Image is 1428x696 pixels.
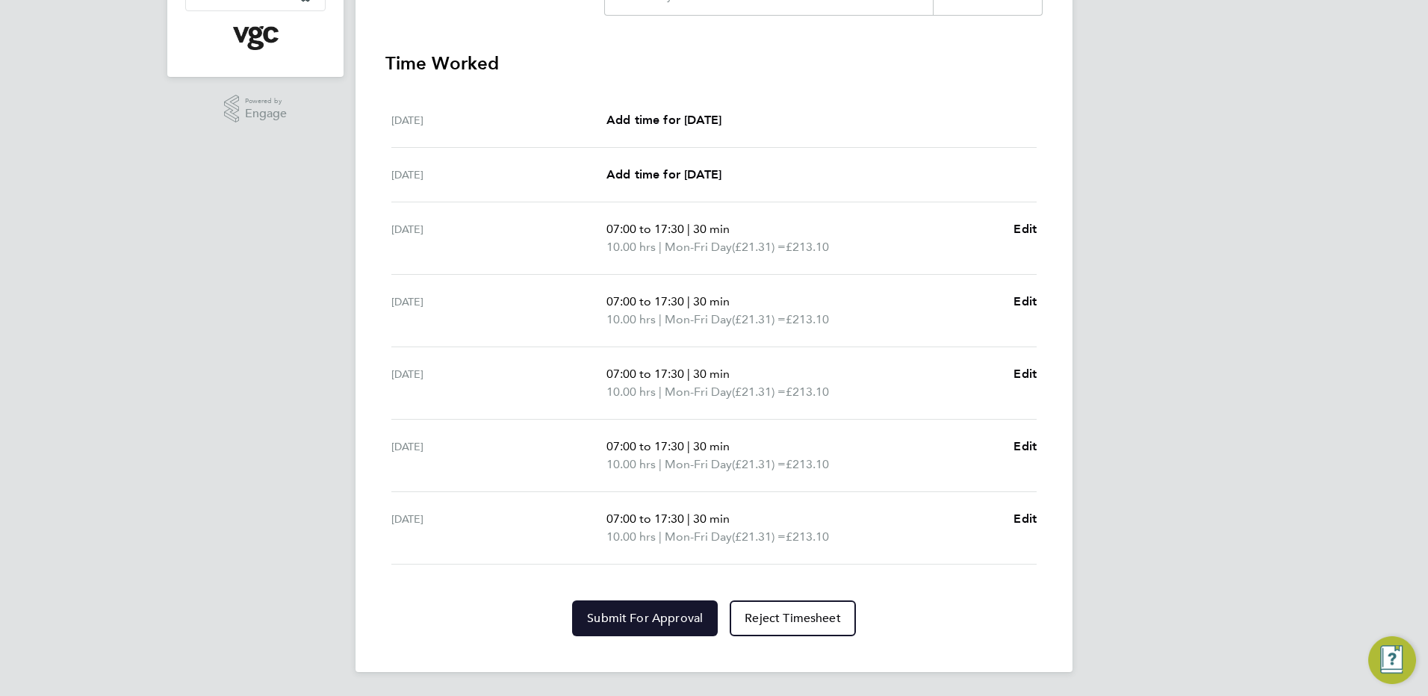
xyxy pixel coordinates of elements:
span: £213.10 [786,312,829,326]
span: | [687,367,690,381]
span: | [687,222,690,236]
span: | [659,457,662,471]
span: 10.00 hrs [606,312,656,326]
a: Go to home page [185,26,326,50]
a: Edit [1013,220,1037,238]
a: Edit [1013,438,1037,456]
span: | [659,240,662,254]
span: | [687,439,690,453]
a: Add time for [DATE] [606,166,721,184]
span: 07:00 to 17:30 [606,222,684,236]
span: Add time for [DATE] [606,167,721,181]
span: Edit [1013,294,1037,308]
span: 10.00 hrs [606,529,656,544]
span: Mon-Fri Day [665,383,732,401]
span: Edit [1013,439,1037,453]
a: Add time for [DATE] [606,111,721,129]
span: (£21.31) = [732,457,786,471]
span: 07:00 to 17:30 [606,439,684,453]
span: | [659,312,662,326]
span: Edit [1013,367,1037,381]
span: Add time for [DATE] [606,113,721,127]
span: Submit For Approval [587,611,703,626]
a: Powered byEngage [224,95,288,123]
span: Edit [1013,512,1037,526]
span: Powered by [245,95,287,108]
span: Mon-Fri Day [665,528,732,546]
span: | [687,294,690,308]
span: Reject Timesheet [745,611,841,626]
span: 07:00 to 17:30 [606,512,684,526]
span: (£21.31) = [732,312,786,326]
span: (£21.31) = [732,240,786,254]
span: £213.10 [786,529,829,544]
span: Edit [1013,222,1037,236]
span: 10.00 hrs [606,385,656,399]
div: [DATE] [391,510,606,546]
span: | [659,385,662,399]
span: Mon-Fri Day [665,238,732,256]
button: Submit For Approval [572,600,718,636]
span: £213.10 [786,385,829,399]
span: 07:00 to 17:30 [606,294,684,308]
img: vgcgroup-logo-retina.png [233,26,279,50]
span: Mon-Fri Day [665,311,732,329]
span: 07:00 to 17:30 [606,367,684,381]
button: Reject Timesheet [730,600,856,636]
a: Edit [1013,365,1037,383]
span: 30 min [693,294,730,308]
span: 30 min [693,439,730,453]
span: | [659,529,662,544]
span: (£21.31) = [732,385,786,399]
h3: Time Worked [385,52,1043,75]
button: Engage Resource Center [1368,636,1416,684]
a: Edit [1013,293,1037,311]
span: Mon-Fri Day [665,456,732,473]
a: Edit [1013,510,1037,528]
div: [DATE] [391,220,606,256]
span: 30 min [693,367,730,381]
div: [DATE] [391,111,606,129]
span: £213.10 [786,240,829,254]
span: | [687,512,690,526]
span: £213.10 [786,457,829,471]
div: [DATE] [391,293,606,329]
span: (£21.31) = [732,529,786,544]
span: Engage [245,108,287,120]
div: [DATE] [391,365,606,401]
span: 30 min [693,512,730,526]
span: 10.00 hrs [606,457,656,471]
div: [DATE] [391,438,606,473]
span: 30 min [693,222,730,236]
span: 10.00 hrs [606,240,656,254]
div: [DATE] [391,166,606,184]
